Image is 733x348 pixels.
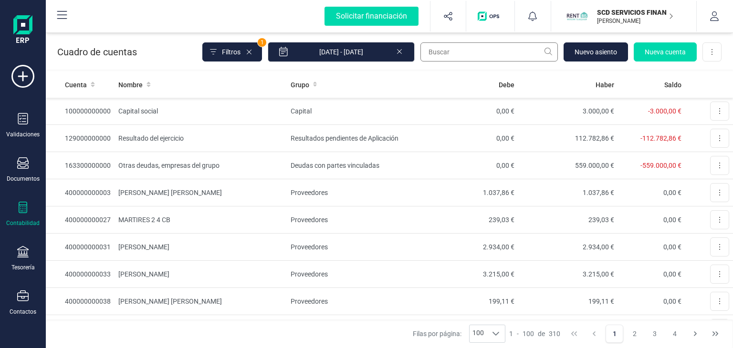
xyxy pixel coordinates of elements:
td: Capital social [115,98,287,125]
td: 239,03 € [419,206,518,234]
span: 0,00 € [663,189,681,196]
td: Deudas con partes vinculadas [287,152,419,179]
td: 46,79 € [518,315,618,342]
input: Buscar [420,42,558,61]
div: Documentos [7,175,40,183]
button: Next Page [686,325,704,343]
span: -112.782,86 € [640,134,681,142]
td: Capital [287,98,419,125]
div: Contactos [10,308,36,316]
button: Last Page [706,325,724,343]
td: 1.037,86 € [518,179,618,206]
td: 46,79 € [419,315,518,342]
td: 199,11 € [419,288,518,315]
td: 100000000000 [46,98,115,125]
button: Solicitar financiación [313,1,430,31]
span: 100 [470,325,487,342]
td: Proveedores [287,261,419,288]
td: 0,00 € [419,125,518,152]
td: Proveedores [287,206,419,234]
td: 400000000038 [46,288,115,315]
div: Contabilidad [6,219,40,227]
td: [PERSON_NAME] [PERSON_NAME] [115,179,287,206]
td: 400000000031 [46,234,115,261]
td: 0,00 € [419,152,518,179]
td: 2.934,00 € [419,234,518,261]
td: 559.000,00 € [518,152,618,179]
img: SC [566,6,587,27]
button: Filtros [202,42,262,61]
span: Nombre [118,80,143,90]
button: Page 4 [666,325,684,343]
td: Proveedores [287,179,419,206]
span: Haber [596,80,614,90]
span: 1 [258,38,266,47]
span: -559.000,00 € [640,162,681,169]
span: Filtros [222,47,241,57]
span: de [538,329,545,338]
span: Cuenta [65,80,87,90]
td: Proveedores [287,288,419,315]
td: MARTIRES 2 4 CB [115,206,287,234]
div: Filas por página: [413,325,505,343]
td: Resultado del ejercicio [115,125,287,152]
p: [PERSON_NAME] [597,17,673,25]
td: 1.037,86 € [419,179,518,206]
button: Logo de OPS [472,1,509,31]
span: 0,00 € [663,216,681,224]
td: 400000000003 [46,179,115,206]
td: 163300000000 [46,152,115,179]
div: Validaciones [6,131,40,138]
span: Grupo [291,80,309,90]
span: 1 [509,329,513,338]
button: Nueva cuenta [634,42,697,61]
td: 3.000,00 € [518,98,618,125]
span: 0,00 € [663,270,681,278]
img: Logo de OPS [478,11,503,21]
span: 100 [523,329,534,338]
td: 3.215,00 € [518,261,618,288]
td: [PERSON_NAME] [115,234,287,261]
span: Nuevo asiento [575,47,617,57]
span: 0,00 € [663,243,681,251]
td: 400000000049 [46,315,115,342]
td: 2.934,00 € [518,234,618,261]
span: 310 [549,329,560,338]
td: 112.782,86 € [518,125,618,152]
button: Previous Page [585,325,603,343]
span: -3.000,00 € [648,107,681,115]
td: [PERSON_NAME] [115,261,287,288]
span: Debe [499,80,514,90]
div: Solicitar financiación [325,7,419,26]
button: Page 1 [606,325,624,343]
td: 239,03 € [518,206,618,234]
span: Saldo [664,80,681,90]
p: Cuadro de cuentas [57,45,137,59]
td: Otras deudas, empresas del grupo [115,152,287,179]
div: Tesorería [11,264,35,271]
img: Logo Finanedi [13,15,32,46]
button: SCSCD SERVICIOS FINANCIEROS SL[PERSON_NAME] [563,1,685,31]
td: Proveedores [287,234,419,261]
span: 0,00 € [663,297,681,305]
td: 400000000033 [46,261,115,288]
td: [DEMOGRAPHIC_DATA][PERSON_NAME] [115,315,287,342]
td: 0,00 € [419,98,518,125]
button: First Page [565,325,583,343]
td: 3.215,00 € [419,261,518,288]
button: Page 2 [626,325,644,343]
td: [PERSON_NAME] [PERSON_NAME] [115,288,287,315]
td: 199,11 € [518,288,618,315]
p: SCD SERVICIOS FINANCIEROS SL [597,8,673,17]
div: - [509,329,560,338]
td: 400000000027 [46,206,115,234]
td: Proveedores [287,315,419,342]
td: 129000000000 [46,125,115,152]
td: Resultados pendientes de Aplicación [287,125,419,152]
button: Nuevo asiento [564,42,628,61]
span: Nueva cuenta [645,47,686,57]
button: Page 3 [646,325,664,343]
